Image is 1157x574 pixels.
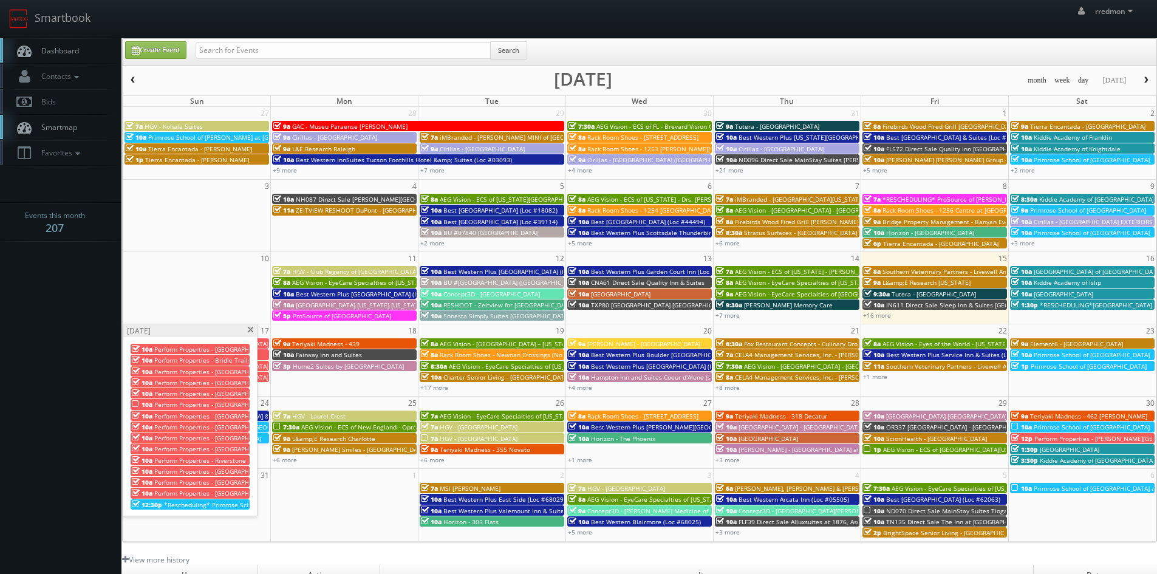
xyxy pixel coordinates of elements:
span: 10a [568,267,589,276]
span: Primrose School of [GEOGRAPHIC_DATA] [1034,155,1150,164]
span: 10a [568,373,589,381]
span: TXP80 [GEOGRAPHIC_DATA] [GEOGRAPHIC_DATA] [591,301,732,309]
span: Rack Room Shoes - 1254 [GEOGRAPHIC_DATA] [587,206,720,214]
a: +4 more [568,383,592,392]
span: 10a [273,290,294,298]
span: 10a [568,350,589,359]
span: 7a [716,195,733,203]
span: 11a [864,362,884,371]
span: [PERSON_NAME] - [GEOGRAPHIC_DATA] [587,340,700,348]
a: +5 more [863,166,887,174]
input: Search for Events [196,42,491,59]
span: 9a [864,217,881,226]
span: Primrose School of [PERSON_NAME] at [GEOGRAPHIC_DATA] [148,133,322,142]
span: Primrose School of [GEOGRAPHIC_DATA] [1034,423,1150,431]
span: AEG Vision - EyeCare Specialties of [US_STATE] – [PERSON_NAME] Family EyeCare [735,278,971,287]
span: 8a [421,350,438,359]
span: 10a [421,278,442,287]
span: Teriyaki Madness - 462 [PERSON_NAME] [1030,412,1147,420]
a: +17 more [420,383,448,392]
span: [GEOGRAPHIC_DATA] [1040,445,1099,454]
span: 7a [421,412,438,420]
span: 10a [126,145,146,153]
span: Perform Properties - [GEOGRAPHIC_DATA] [154,434,275,442]
span: 10a [716,155,737,164]
span: Southern Veterinary Partners - Livewell Animal Urgent Care of [PERSON_NAME] [882,267,1113,276]
span: Perform Properties - [GEOGRAPHIC_DATA] [154,412,275,420]
span: Primrose School of [GEOGRAPHIC_DATA] [1034,228,1150,237]
span: Best Western Plus [GEOGRAPHIC_DATA] (Loc #11187) [591,362,745,371]
span: GAC - Museu Paraense [PERSON_NAME] [292,122,408,131]
span: 6p [864,239,881,248]
span: HGV - [GEOGRAPHIC_DATA] [440,434,517,443]
span: Rack Room Shoes - [STREET_ADDRESS] [587,133,698,142]
span: Tierra Encantada - [PERSON_NAME] [148,145,252,153]
span: [PERSON_NAME] [PERSON_NAME] Group - [GEOGRAPHIC_DATA] - [STREET_ADDRESS] [886,155,1128,164]
span: ScionHealth - [GEOGRAPHIC_DATA] [886,434,987,443]
span: 9a [273,133,290,142]
span: CNA61 Direct Sale Quality Inn & Suites [591,278,705,287]
span: 10a [421,312,442,320]
span: Southern Veterinary Partners - Livewell Animal Urgent Care of Goodyear [886,362,1097,371]
span: AEG Vision - ECS of FL - Brevard Vision Care - [PERSON_NAME] [596,122,776,131]
span: Rack Room Shoes - [STREET_ADDRESS] [587,412,698,420]
span: 8a [421,195,438,203]
span: 10a [1011,145,1032,153]
span: iMBranded - [PERSON_NAME] MINI of [GEOGRAPHIC_DATA] [440,133,610,142]
span: 10a [568,434,589,443]
span: iMBranded - [GEOGRAPHIC_DATA][US_STATE] Toyota [735,195,886,203]
span: 9a [273,340,290,348]
span: 10a [1011,350,1032,359]
span: Tierra Encantada - [PERSON_NAME] [145,155,249,164]
span: Home2 Suites by [GEOGRAPHIC_DATA] [293,362,404,371]
span: 10a [132,423,152,431]
span: AEG Vision - ECS of [US_STATE] - [PERSON_NAME] EyeCare - [GEOGRAPHIC_DATA] ([GEOGRAPHIC_DATA]) [735,267,1032,276]
a: +21 more [715,166,743,174]
span: AEG Vision - [GEOGRAPHIC_DATA] – [US_STATE][GEOGRAPHIC_DATA]. ([GEOGRAPHIC_DATA]) [440,340,701,348]
span: Kiddie Academy of Franklin [1034,133,1112,142]
span: 10a [132,389,152,398]
span: Bridge Property Management - Banyan Everton [882,217,1021,226]
span: 7a [126,122,143,131]
span: 9a [421,445,438,454]
span: 10a [568,217,589,226]
a: +7 more [420,166,445,174]
span: 10a [421,373,442,381]
span: 7:30a [716,362,742,371]
span: HGV - Club Regency of [GEOGRAPHIC_DATA] [292,267,418,276]
span: 10a [568,362,589,371]
span: 8a [421,340,438,348]
span: Element6 - [GEOGRAPHIC_DATA] [1030,340,1123,348]
span: 9a [1011,340,1028,348]
span: 9a [716,122,733,131]
span: Best Western InnSuites Tucson Foothills Hotel &amp; Suites (Loc #03093) [296,155,512,164]
a: Create Event [125,41,186,59]
span: 8a [864,340,881,348]
span: Best Western Plus Garden Court Inn (Loc #05224) [591,267,735,276]
span: Cirillas - [GEOGRAPHIC_DATA] ([GEOGRAPHIC_DATA]) [587,155,737,164]
button: month [1023,73,1051,88]
span: 10a [132,367,152,376]
span: 10a [421,206,442,214]
span: OR337 [GEOGRAPHIC_DATA] - [GEOGRAPHIC_DATA] [886,423,1032,431]
span: Tutera - [GEOGRAPHIC_DATA] [892,290,976,298]
span: 3:30p [1011,456,1038,465]
span: [GEOGRAPHIC_DATA] [591,290,650,298]
span: Best [GEOGRAPHIC_DATA] (Loc #39114) [443,217,558,226]
span: Best Western Plus [PERSON_NAME][GEOGRAPHIC_DATA]/[PERSON_NAME][GEOGRAPHIC_DATA] (Loc #10397) [591,423,903,431]
span: 8a [864,206,881,214]
span: 1:30p [1011,445,1038,454]
span: Cirillas - [GEOGRAPHIC_DATA] [440,145,525,153]
span: Cirillas - [GEOGRAPHIC_DATA] [739,145,824,153]
a: +3 more [1011,239,1035,247]
span: Firebirds Wood Fired Grill [PERSON_NAME] [735,217,859,226]
span: 10a [716,434,737,443]
span: 10a [568,290,589,298]
span: 7a [421,434,438,443]
span: 11a [273,206,294,214]
span: CELA4 Management Services, Inc. - [PERSON_NAME] Hyundai [735,350,913,359]
span: AEG Vision - [GEOGRAPHIC_DATA] - [GEOGRAPHIC_DATA] [735,206,896,214]
span: 7a [421,484,438,493]
span: AEG Vision - EyeCare Specialties of [US_STATE] – [PERSON_NAME] Eye Care [440,412,657,420]
span: HGV - Kohala Suites [145,122,203,131]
